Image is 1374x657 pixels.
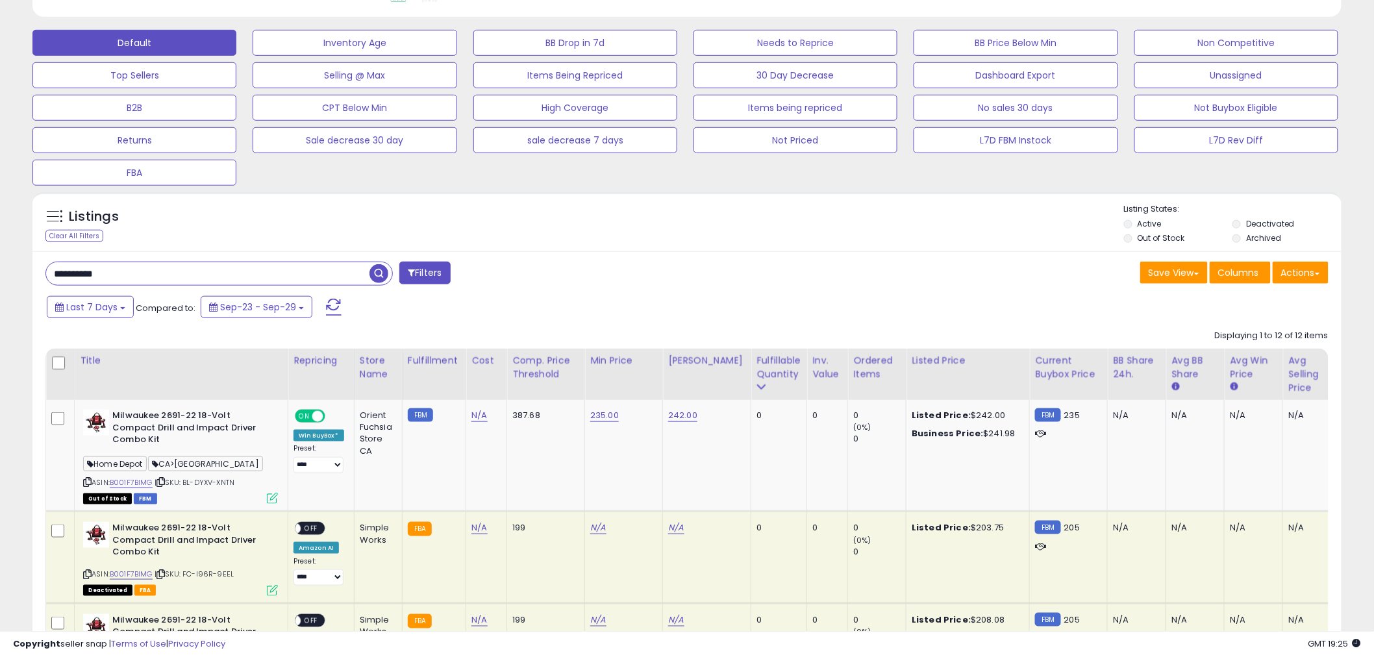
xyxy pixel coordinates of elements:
small: FBM [1035,408,1060,422]
div: Clear All Filters [45,230,103,242]
small: (0%) [853,535,871,545]
span: 235 [1064,409,1080,421]
div: Listed Price [912,354,1024,367]
button: L7D FBM Instock [914,127,1118,153]
button: Returns [32,127,236,153]
button: Top Sellers [32,62,236,88]
b: Business Price: [912,427,983,440]
span: Columns [1218,266,1259,279]
strong: Copyright [13,638,60,650]
a: N/A [668,521,684,534]
label: Archived [1246,232,1281,243]
div: N/A [1113,410,1156,421]
div: Comp. Price Threshold [512,354,579,381]
img: 41gFu9SU-SL._SL40_.jpg [83,614,109,640]
div: 387.68 [512,410,575,421]
span: ON [296,411,312,422]
div: Preset: [294,557,344,586]
button: Columns [1210,262,1271,284]
button: FBA [32,160,236,186]
button: Items Being Repriced [473,62,677,88]
div: 0 [756,410,797,421]
div: 0 [756,614,797,626]
div: $208.08 [912,614,1019,626]
div: $203.75 [912,522,1019,534]
span: 2025-10-7 19:25 GMT [1308,638,1361,650]
span: All listings that are currently out of stock and unavailable for purchase on Amazon [83,493,132,504]
div: seller snap | | [13,638,225,651]
span: FBM [134,493,157,504]
div: 0 [812,410,838,421]
label: Out of Stock [1138,232,1185,243]
div: N/A [1288,522,1331,534]
div: Title [80,354,282,367]
span: 205 [1064,521,1080,534]
button: 30 Day Decrease [693,62,897,88]
p: Listing States: [1124,203,1342,216]
button: High Coverage [473,95,677,121]
button: Save View [1140,262,1208,284]
small: FBM [1035,613,1060,626]
div: Cost [471,354,501,367]
div: 0 [812,522,838,534]
button: CPT Below Min [253,95,456,121]
div: N/A [1171,614,1214,626]
a: 242.00 [668,409,697,422]
label: Active [1138,218,1162,229]
small: FBM [1035,521,1060,534]
button: Not Buybox Eligible [1134,95,1338,121]
span: | SKU: FC-I96R-9EEL [155,569,234,579]
button: Dashboard Export [914,62,1118,88]
div: 0 [812,614,838,626]
button: Selling @ Max [253,62,456,88]
div: 0 [853,522,906,534]
div: Preset: [294,444,344,473]
a: N/A [471,409,487,422]
b: Milwaukee 2691-22 18-Volt Compact Drill and Impact Driver Combo Kit [112,614,270,654]
b: Milwaukee 2691-22 18-Volt Compact Drill and Impact Driver Combo Kit [112,522,270,562]
div: $241.98 [912,428,1019,440]
span: 205 [1064,614,1080,626]
small: (0%) [853,422,871,432]
div: 0 [756,522,797,534]
div: N/A [1171,522,1214,534]
div: Current Buybox Price [1035,354,1102,381]
a: B001F7BIMG [110,569,153,580]
span: FBA [134,585,156,596]
div: 0 [853,546,906,558]
div: N/A [1230,614,1273,626]
b: Listed Price: [912,521,971,534]
div: Avg BB Share [1171,354,1219,381]
div: N/A [1171,410,1214,421]
div: 199 [512,522,575,534]
button: Last 7 Days [47,296,134,318]
button: Items being repriced [693,95,897,121]
small: FBM [408,408,433,422]
div: 0 [853,410,906,421]
button: BB Price Below Min [914,30,1118,56]
a: N/A [590,521,606,534]
a: 235.00 [590,409,619,422]
a: Terms of Use [111,638,166,650]
button: Inventory Age [253,30,456,56]
small: FBA [408,614,432,628]
div: ASIN: [83,410,278,502]
a: B001F7BIMG [110,477,153,488]
div: Min Price [590,354,657,367]
span: | SKU: BL-DYXV-XNTN [155,477,234,488]
small: Avg BB Share. [1171,381,1179,393]
div: ASIN: [83,522,278,594]
span: Sep-23 - Sep-29 [220,301,296,314]
div: Orient Fuchsia Store CA [360,410,392,457]
div: Avg Selling Price [1288,354,1336,395]
div: Displaying 1 to 12 of 12 items [1215,330,1329,342]
div: N/A [1288,614,1331,626]
div: [PERSON_NAME] [668,354,745,367]
span: OFF [301,523,321,534]
b: Listed Price: [912,614,971,626]
div: Amazon AI [294,542,339,554]
button: BB Drop in 7d [473,30,677,56]
div: Simple Works [360,614,392,638]
div: 0 [853,614,906,626]
a: N/A [590,614,606,626]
